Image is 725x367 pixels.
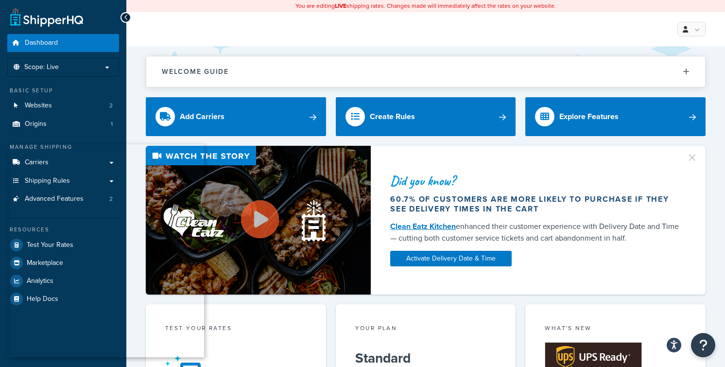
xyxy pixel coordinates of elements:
li: Origins [7,115,119,133]
a: Marketplace [7,254,119,272]
li: Advanced Features [7,190,119,208]
div: What's New [545,324,686,335]
img: Video thumbnail [146,146,371,294]
a: Origins1 [7,115,119,133]
a: Carriers [7,154,119,172]
span: Scope: Live [24,63,59,71]
a: Add Carriers [146,97,326,136]
div: Did you know? [390,174,682,188]
a: Create Rules [336,97,516,136]
a: Websites2 [7,97,119,115]
div: Test your rates [165,324,307,335]
span: 2 [109,102,113,110]
span: Dashboard [25,39,58,47]
button: Welcome Guide [146,56,705,87]
h2: Welcome Guide [162,68,229,75]
div: Explore Features [559,110,619,123]
div: Add Carriers [180,110,224,123]
a: Analytics [7,272,119,290]
span: Origins [25,120,47,128]
span: 1 [111,120,113,128]
div: Create Rules [370,110,415,123]
span: Websites [25,102,52,110]
a: Help Docs [7,290,119,308]
li: Websites [7,97,119,115]
a: Test Your Rates [7,236,119,254]
div: Basic Setup [7,87,119,95]
a: Dashboard [7,34,119,52]
a: Explore Features [525,97,706,136]
b: LIVE [335,1,346,10]
div: 60.7% of customers are more likely to purchase if they see delivery times in the cart [390,194,682,214]
a: Shipping Rules [7,172,119,190]
a: Advanced Features2 [7,190,119,208]
a: Activate Delivery Date & Time [390,251,512,266]
a: Clean Eatz Kitchen [390,221,456,232]
div: Manage Shipping [7,143,119,151]
h5: Standard [355,350,497,366]
button: Open Resource Center [691,333,715,357]
div: enhanced their customer experience with Delivery Date and Time — cutting both customer service ti... [390,221,682,244]
div: Resources [7,226,119,234]
div: Your Plan [355,324,497,335]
